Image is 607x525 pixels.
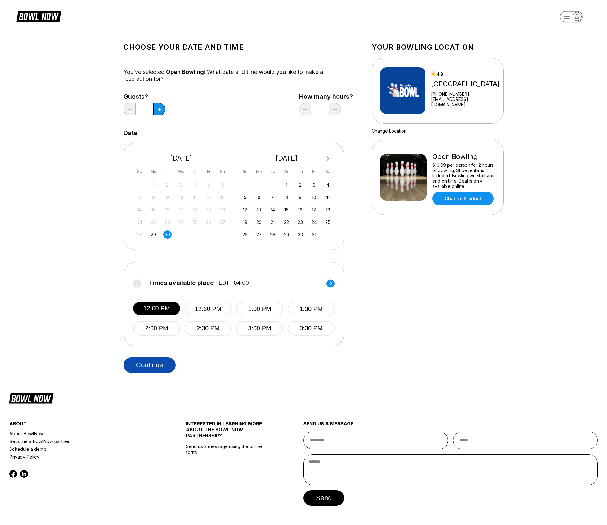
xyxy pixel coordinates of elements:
[218,218,227,226] div: Not available Saturday, September 27th, 2025
[380,154,427,201] img: Open Bowling
[186,421,274,443] div: INTERESTED IN LEARNING MORE ABOUT THE BOWL NOW PARTNERSHIP?
[282,206,291,214] div: Choose Wednesday, October 15th, 2025
[177,181,185,189] div: Not available Wednesday, September 3rd, 2025
[163,218,172,226] div: Not available Tuesday, September 23rd, 2025
[191,193,199,201] div: Not available Thursday, September 11th, 2025
[149,193,158,201] div: Not available Monday, September 8th, 2025
[241,193,249,201] div: Choose Sunday, October 5th, 2025
[296,206,304,214] div: Choose Thursday, October 16th, 2025
[133,302,180,315] button: 12:00 PM
[255,218,263,226] div: Choose Monday, October 20th, 2025
[296,230,304,239] div: Choose Thursday, October 30th, 2025
[310,181,318,189] div: Choose Friday, October 3rd, 2025
[177,218,185,226] div: Not available Wednesday, September 24th, 2025
[255,230,263,239] div: Choose Monday, October 27th, 2025
[299,93,353,100] label: How many hours?
[288,321,335,336] button: 3:30 PM
[205,206,213,214] div: Not available Friday, September 19th, 2025
[255,193,263,201] div: Choose Monday, October 6th, 2025
[177,193,185,201] div: Not available Wednesday, September 10th, 2025
[205,218,213,226] div: Not available Friday, September 26th, 2025
[136,206,144,214] div: Not available Sunday, September 14th, 2025
[177,206,185,214] div: Not available Wednesday, September 17th, 2025
[268,193,277,201] div: Choose Tuesday, October 7th, 2025
[310,193,318,201] div: Choose Friday, October 10th, 2025
[9,421,156,430] div: about
[9,437,156,445] a: Become a BowlNow partner
[268,167,277,176] div: Tu
[324,181,332,189] div: Choose Saturday, October 4th, 2025
[218,206,227,214] div: Not available Saturday, September 20th, 2025
[241,230,249,239] div: Choose Sunday, October 26th, 2025
[310,230,318,239] div: Choose Friday, October 31st, 2025
[268,218,277,226] div: Choose Tuesday, October 21st, 2025
[191,218,199,226] div: Not available Thursday, September 25th, 2025
[431,91,501,97] div: [PHONE_NUMBER]
[431,71,501,77] div: 4.8
[432,152,495,161] div: Open Bowling
[191,167,199,176] div: Th
[185,321,232,336] button: 2:30 PM
[255,206,263,214] div: Choose Monday, October 13th, 2025
[296,181,304,189] div: Choose Thursday, October 2nd, 2025
[241,167,249,176] div: Su
[135,180,228,239] div: month 2025-09
[236,302,283,316] button: 1:00 PM
[303,421,598,432] div: send us a message
[149,181,158,189] div: Not available Monday, September 1st, 2025
[205,193,213,201] div: Not available Friday, September 12th, 2025
[124,43,353,52] h1: Choose your Date and time
[218,181,227,189] div: Not available Saturday, September 6th, 2025
[324,167,332,176] div: Sa
[136,193,144,201] div: Not available Sunday, September 7th, 2025
[163,167,172,176] div: Tu
[432,162,495,189] div: $16.99 per person for 2 hours of bowling. Shoe rental is Included. Bowling will start and end on ...
[296,218,304,226] div: Choose Thursday, October 23rd, 2025
[282,167,291,176] div: We
[282,181,291,189] div: Choose Wednesday, October 1st, 2025
[163,193,172,201] div: Not available Tuesday, September 9th, 2025
[296,193,304,201] div: Choose Thursday, October 9th, 2025
[431,80,501,88] div: [GEOGRAPHIC_DATA]
[288,302,335,316] button: 1:30 PM
[149,230,158,239] div: Choose Monday, September 29th, 2025
[133,154,229,162] div: [DATE]
[124,69,353,82] div: You’ve selected ! What date and time would you like to make a reservation for?
[218,167,227,176] div: Sa
[241,218,249,226] div: Choose Sunday, October 19th, 2025
[205,181,213,189] div: Not available Friday, September 5th, 2025
[310,218,318,226] div: Choose Friday, October 24th, 2025
[124,357,176,373] button: Continue
[149,218,158,226] div: Not available Monday, September 22nd, 2025
[185,302,232,316] button: 12:30 PM
[324,218,332,226] div: Choose Saturday, October 25th, 2025
[268,206,277,214] div: Choose Tuesday, October 14th, 2025
[186,407,274,524] div: Send us a message using the online form!
[380,67,425,114] img: Batavia Bowl
[177,167,185,176] div: We
[9,430,156,437] a: About BowlNow
[124,129,137,136] label: Date
[303,490,344,506] button: send
[163,230,172,239] div: Choose Tuesday, September 30th, 2025
[136,230,144,239] div: Not available Sunday, September 28th, 2025
[310,167,318,176] div: Fr
[432,192,494,205] a: Change Product
[372,43,504,52] h1: Your bowling location
[323,154,333,164] button: Next Month
[149,279,214,286] span: Times available place
[136,167,144,176] div: Su
[9,453,156,461] a: Privacy Policy
[136,218,144,226] div: Not available Sunday, September 21st, 2025
[268,230,277,239] div: Choose Tuesday, October 28th, 2025
[324,193,332,201] div: Choose Saturday, October 11th, 2025
[255,167,263,176] div: Mo
[163,206,172,214] div: Not available Tuesday, September 16th, 2025
[218,193,227,201] div: Not available Saturday, September 13th, 2025
[163,181,172,189] div: Not available Tuesday, September 2nd, 2025
[166,69,204,75] span: Open Bowling
[191,206,199,214] div: Not available Thursday, September 18th, 2025
[124,93,165,100] label: Guests?
[205,167,213,176] div: Fr
[133,321,180,336] button: 2:00 PM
